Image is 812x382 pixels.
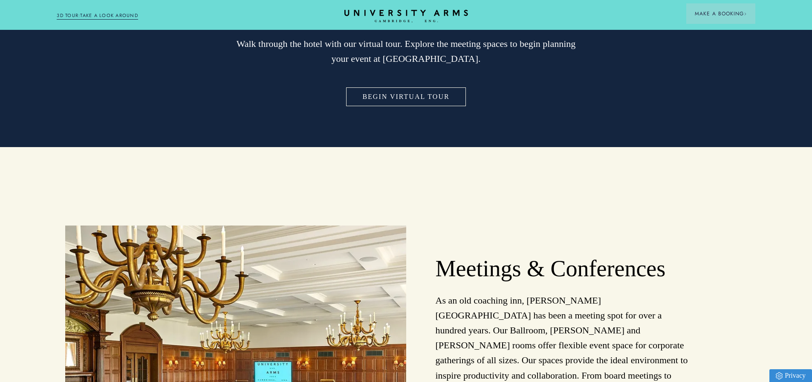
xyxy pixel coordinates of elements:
p: Walk through the hotel with our virtual tour. Explore the meeting spaces to begin planning your e... [235,36,576,66]
button: Make a BookingArrow icon [686,3,755,24]
a: Begin Virtual Tour [344,86,467,108]
img: Arrow icon [744,12,747,15]
h2: Meetings & Conferences [436,255,691,283]
a: Privacy [769,369,812,382]
a: Home [344,10,468,23]
a: 3D TOUR:TAKE A LOOK AROUND [57,12,138,20]
span: Make a Booking [695,10,747,17]
img: Privacy [776,372,783,379]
